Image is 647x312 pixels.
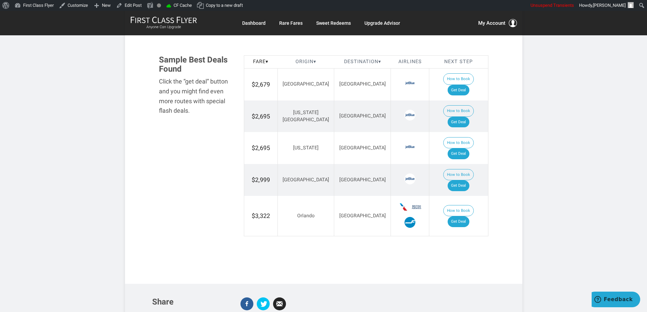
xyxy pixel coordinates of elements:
[443,105,474,117] button: How to Book
[252,113,270,120] span: $2,695
[478,19,505,27] span: My Account
[130,16,197,23] img: First Class Flyer
[405,217,415,228] span: Finnair
[334,56,391,69] th: Destination
[448,148,469,159] a: Get Deal
[159,77,234,116] div: Click the “get deal” button and you might find even more routes with special flash deals.
[429,56,488,69] th: Next Step
[443,205,474,217] button: How to Book
[283,177,329,183] span: [GEOGRAPHIC_DATA]
[339,213,386,219] span: [GEOGRAPHIC_DATA]
[339,177,386,183] span: [GEOGRAPHIC_DATA]
[405,78,415,89] span: JetBlue
[130,25,197,30] small: Anyone Can Upgrade
[283,110,329,123] span: [US_STATE][GEOGRAPHIC_DATA]
[405,142,415,152] span: JetBlue
[378,59,381,65] span: ▾
[244,56,277,69] th: Fare
[252,81,270,88] span: $2,679
[531,3,574,8] span: Unsuspend Transients
[443,169,474,181] button: How to Book
[242,17,266,29] a: Dashboard
[277,56,334,69] th: Origin
[279,17,303,29] a: Rare Fares
[159,55,234,73] h3: Sample Best Deals Found
[252,176,270,183] span: $2,999
[593,3,626,8] span: [PERSON_NAME]
[266,59,268,65] span: ▾
[152,297,230,306] h3: Share
[448,117,469,128] a: Get Deal
[339,145,386,151] span: [GEOGRAPHIC_DATA]
[411,202,422,213] span: British Airways
[448,180,469,191] a: Get Deal
[130,16,197,30] a: First Class FlyerAnyone Can Upgrade
[252,144,270,151] span: $2,695
[283,81,329,87] span: [GEOGRAPHIC_DATA]
[443,73,474,85] button: How to Book
[339,113,386,119] span: [GEOGRAPHIC_DATA]
[443,137,474,149] button: How to Book
[293,145,319,151] span: [US_STATE]
[448,85,469,96] a: Get Deal
[364,17,400,29] a: Upgrade Advisor
[398,202,409,213] span: American Airlines
[592,292,640,309] iframe: Opens a widget where you can find more information
[339,81,386,87] span: [GEOGRAPHIC_DATA]
[316,17,351,29] a: Sweet Redeems
[252,212,270,219] span: $3,322
[448,216,469,227] a: Get Deal
[313,59,316,65] span: ▾
[391,56,429,69] th: Airlines
[297,213,314,219] span: Orlando
[478,19,517,27] button: My Account
[405,110,415,121] span: JetBlue
[405,173,415,184] span: JetBlue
